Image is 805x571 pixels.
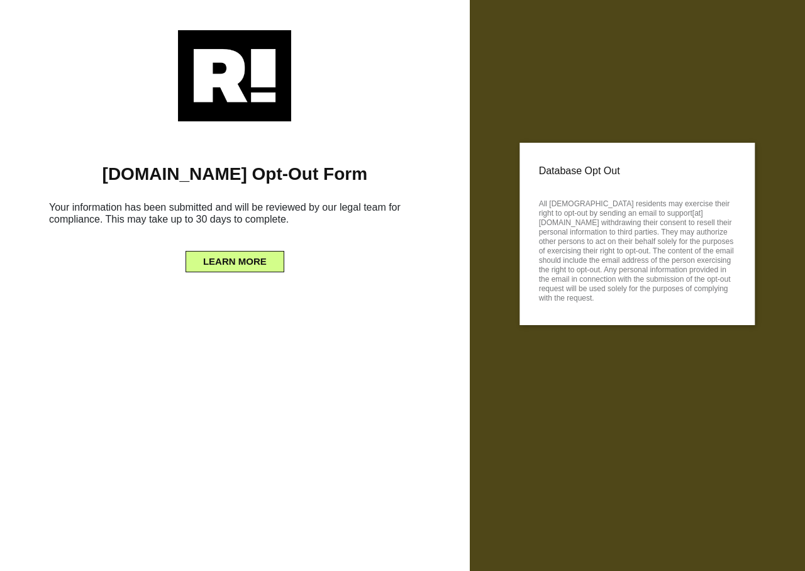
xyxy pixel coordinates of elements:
[186,253,284,263] a: LEARN MORE
[539,162,736,180] p: Database Opt Out
[19,164,451,185] h1: [DOMAIN_NAME] Opt-Out Form
[186,251,284,272] button: LEARN MORE
[19,196,451,235] h6: Your information has been submitted and will be reviewed by our legal team for compliance. This m...
[539,196,736,303] p: All [DEMOGRAPHIC_DATA] residents may exercise their right to opt-out by sending an email to suppo...
[178,30,291,121] img: Retention.com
